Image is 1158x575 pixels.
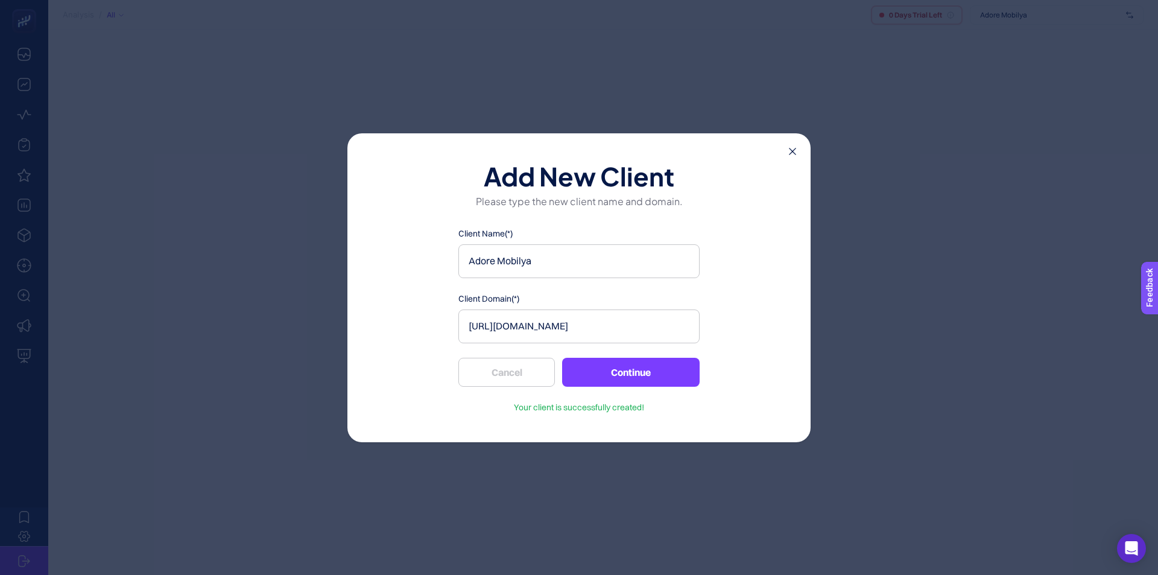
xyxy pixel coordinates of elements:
p: Please type the new client name and domain. [386,194,772,208]
h1: Add New Client [386,162,772,186]
input: Your domain name [458,310,700,343]
span: Your client is successfully created! [514,401,644,413]
label: Client Domain(*) [458,293,700,305]
div: Open Intercom Messenger [1117,534,1146,563]
span: Feedback [7,4,46,13]
button: Cancel [458,358,555,387]
label: Client Name(*) [458,227,700,240]
button: Continue [562,358,700,387]
input: Your client name [458,244,700,278]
